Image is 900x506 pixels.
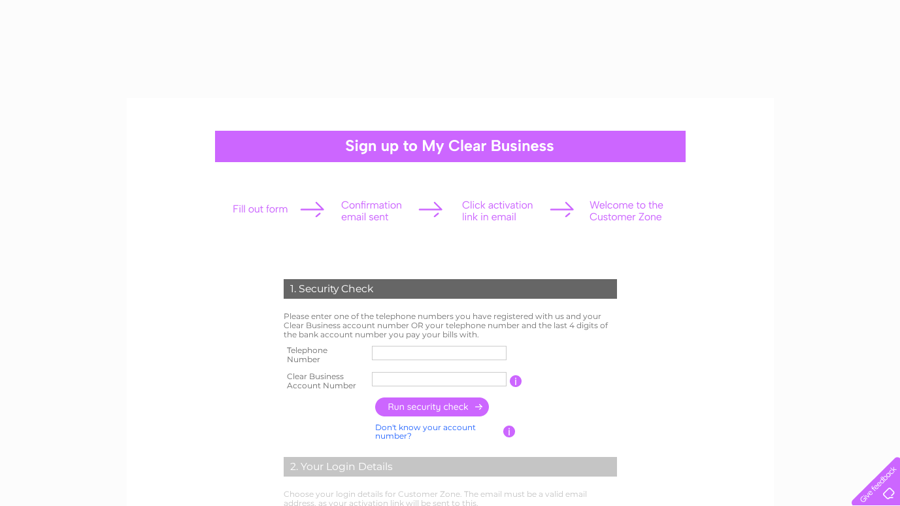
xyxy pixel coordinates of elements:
[280,342,369,368] th: Telephone Number
[284,457,617,477] div: 2. Your Login Details
[510,375,522,387] input: Information
[280,309,620,342] td: Please enter one of the telephone numbers you have registered with us and your Clear Business acc...
[375,422,476,441] a: Don't know your account number?
[503,426,516,437] input: Information
[280,368,369,394] th: Clear Business Account Number
[284,279,617,299] div: 1. Security Check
